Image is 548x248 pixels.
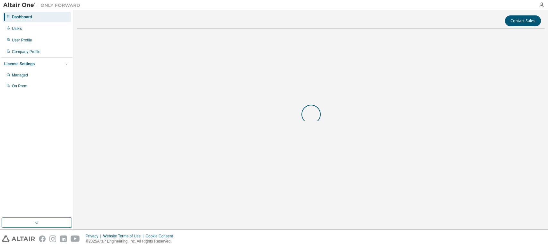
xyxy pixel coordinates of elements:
[2,235,35,242] img: altair_logo.svg
[103,234,145,239] div: Website Terms of Use
[71,235,80,242] img: youtube.svg
[12,84,27,89] div: On Prem
[12,38,32,43] div: User Profile
[12,73,28,78] div: Managed
[12,26,22,31] div: Users
[3,2,83,8] img: Altair One
[86,234,103,239] div: Privacy
[86,239,177,244] p: © 2025 Altair Engineering, Inc. All Rights Reserved.
[145,234,177,239] div: Cookie Consent
[60,235,67,242] img: linkedin.svg
[4,61,35,66] div: License Settings
[12,49,40,54] div: Company Profile
[505,15,541,26] button: Contact Sales
[39,235,46,242] img: facebook.svg
[12,14,32,20] div: Dashboard
[49,235,56,242] img: instagram.svg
